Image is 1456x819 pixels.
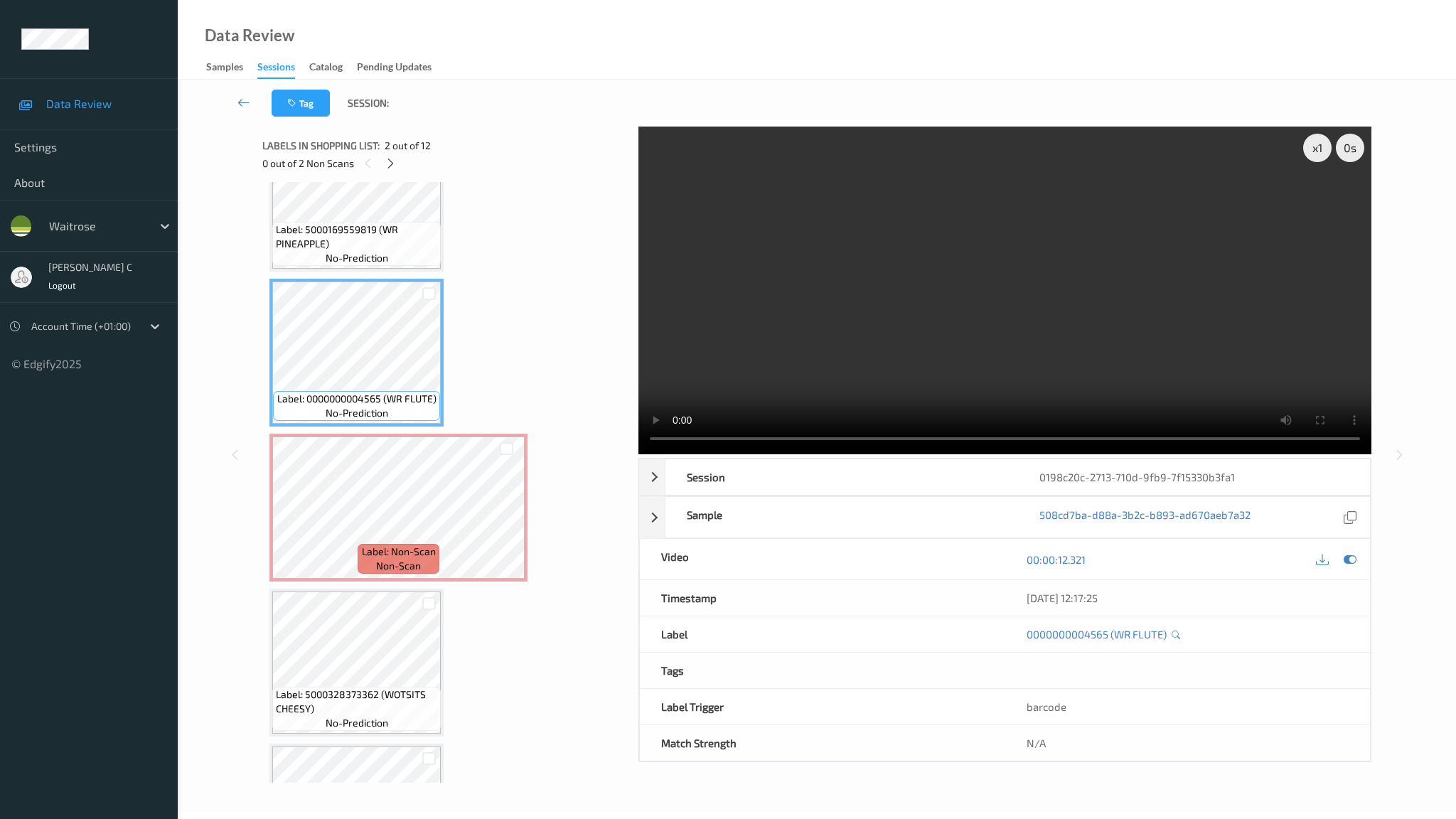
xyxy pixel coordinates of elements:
span: no-prediction [326,716,388,730]
div: Pending Updates [357,60,432,77]
div: Label [640,616,1005,652]
span: Session: [348,96,389,110]
div: Session0198c20c-2713-710d-9fb9-7f15330b3fa1 [639,459,1371,496]
div: barcode [1005,689,1370,724]
div: x 1 [1303,134,1332,162]
div: Label Trigger [640,689,1005,724]
div: Session [665,459,1017,495]
div: Catalog [309,60,343,77]
div: Timestamp [640,580,1005,616]
span: 2 out of 12 [385,139,431,153]
a: 0000000004565 (WR FLUTE) [1027,627,1167,641]
div: Match Strength [640,725,1005,761]
span: no-prediction [326,406,388,420]
div: Sample [665,497,1017,537]
div: [DATE] 12:17:25 [1027,591,1349,605]
div: Sessions [257,60,295,79]
span: Label: Non-Scan [362,545,436,559]
a: Samples [206,58,257,77]
div: Data Review [205,28,294,43]
div: Sample508cd7ba-d88a-3b2c-b893-ad670aeb7a32 [639,496,1371,538]
span: no-prediction [326,251,388,265]
div: Tags [640,653,1005,688]
div: 0 s [1336,134,1364,162]
button: Tag [272,90,330,117]
span: Labels in shopping list: [262,139,380,153]
a: Pending Updates [357,58,446,77]
div: Samples [206,60,243,77]
a: Catalog [309,58,357,77]
span: Label: 0000000004565 (WR FLUTE) [277,392,437,406]
div: 0 out of 2 Non Scans [262,154,628,172]
div: 0198c20c-2713-710d-9fb9-7f15330b3fa1 [1018,459,1370,495]
a: Sessions [257,58,309,79]
a: 00:00:12.321 [1027,552,1086,567]
span: Label: 5000328373362 (WOTSITS CHEESY) [276,687,437,716]
div: N/A [1005,725,1370,761]
span: non-scan [376,559,421,573]
span: Label: 5000169559819 (WR PINEAPPLE) [276,223,437,251]
a: 508cd7ba-d88a-3b2c-b893-ad670aeb7a32 [1039,508,1251,527]
div: Video [640,539,1005,579]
